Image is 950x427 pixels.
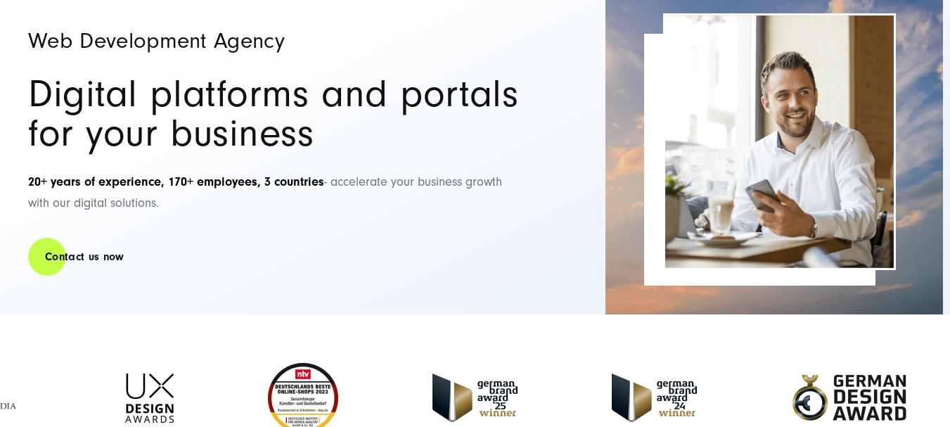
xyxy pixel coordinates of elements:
strong: 20+ years of experience, 170+ employees, 3 countries [28,174,324,189]
img: UX-Design-Awards - fullservice digital agentur SUNZINET [125,374,174,423]
a: Contact us now [28,237,141,277]
img: Full-Service Digitalagentur SUNZINET - E-Commerce Beratung [665,15,894,268]
img: German-Brand-Award - fullservice digital agentur SUNZINET [612,374,697,422]
p: - accelerate your business growth with our digital solutions. [28,172,520,215]
h1: Web Development Agency [28,30,520,52]
img: German-Design-Award - fullservice digital agentur SUNZINET [791,374,907,422]
h2: Digital platforms and portals for your business [28,75,520,153]
img: German Brand Award winner 2025 - Full Service Digital Agentur SUNZINET [432,374,518,422]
